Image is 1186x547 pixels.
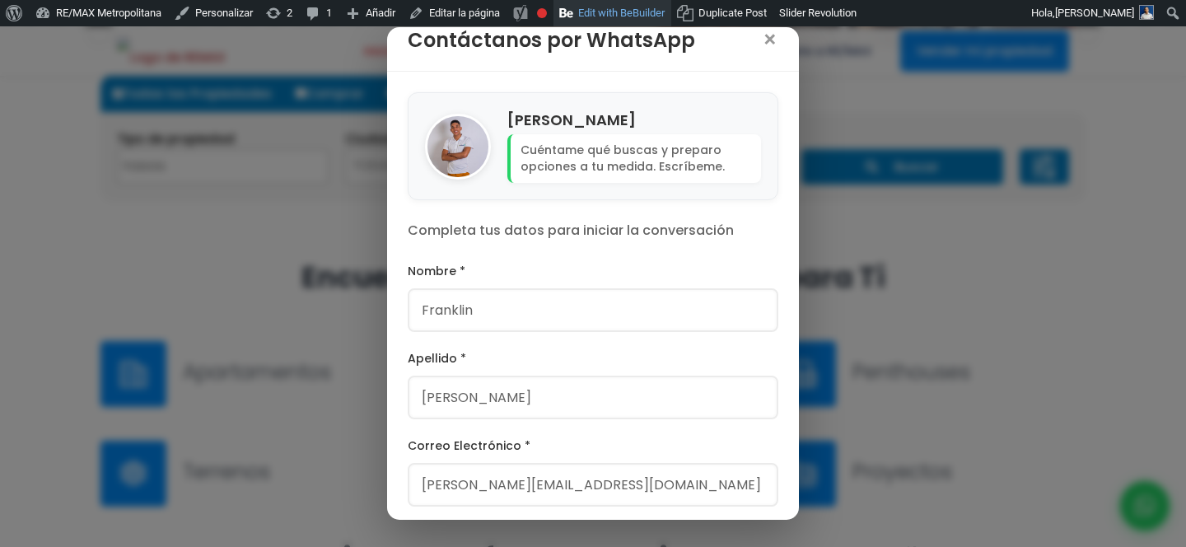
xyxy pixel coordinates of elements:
[507,110,761,130] h4: [PERSON_NAME]
[427,116,488,177] img: Franklin Marte
[408,261,778,282] label: Nombre *
[779,7,857,19] span: Slider Revolution
[408,436,778,456] label: Correo Electrónico *
[762,29,778,52] span: ×
[537,8,547,18] div: Focus keyphrase not set
[408,348,778,369] label: Apellido *
[1055,7,1134,19] span: [PERSON_NAME]
[408,26,695,54] h3: Contáctanos por WhatsApp
[507,134,761,183] p: Cuéntame qué buscas y preparo opciones a tu medida. Escríbeme.
[408,221,778,241] p: Completa tus datos para iniciar la conversación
